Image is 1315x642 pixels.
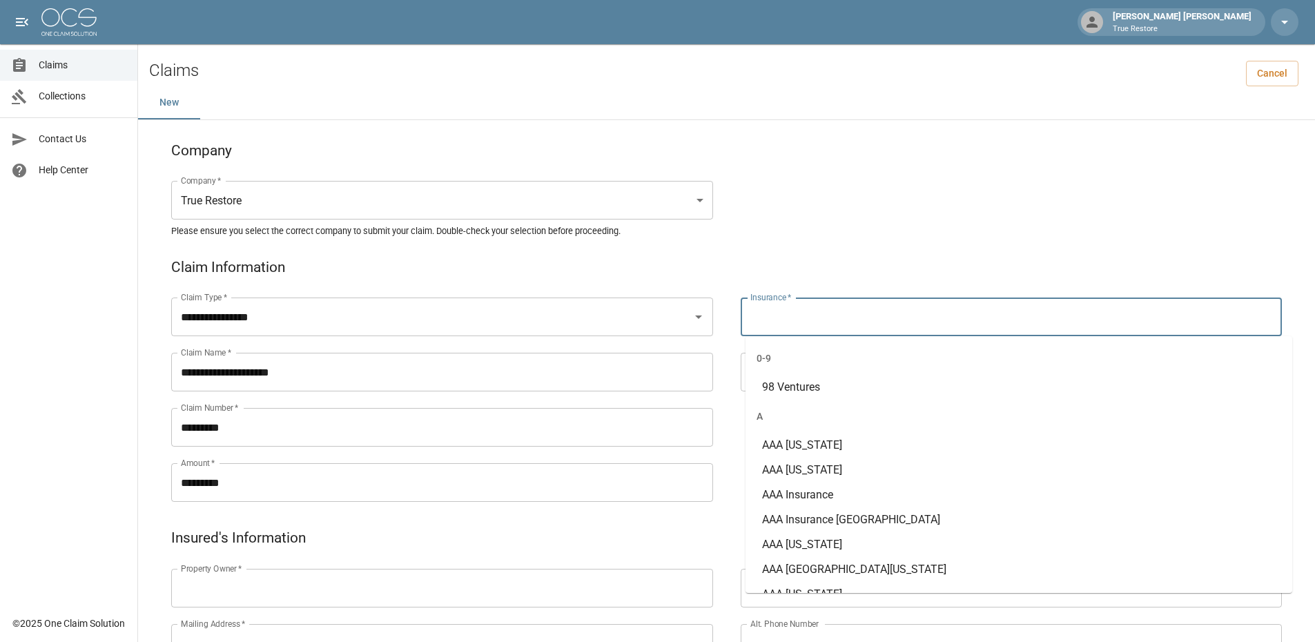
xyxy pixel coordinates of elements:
span: Collections [39,89,126,104]
span: AAA [US_STATE] [762,538,842,551]
h2: Claims [149,61,199,81]
span: 98 Ventures [762,380,820,393]
span: AAA [US_STATE] [762,463,842,476]
label: Alt. Phone Number [750,618,819,630]
div: [PERSON_NAME] [PERSON_NAME] [1107,10,1257,35]
button: open drawer [8,8,36,36]
button: Open [689,307,708,327]
div: A [746,400,1292,433]
label: Claim Name [181,347,231,358]
a: Cancel [1246,61,1298,86]
div: 0-9 [746,342,1292,375]
span: AAA Insurance [762,488,833,501]
label: Mailing Address [181,618,245,630]
p: True Restore [1113,23,1251,35]
span: AAA [GEOGRAPHIC_DATA][US_STATE] [762,563,946,576]
span: Contact Us [39,132,126,146]
label: Property Owner [181,563,242,574]
h5: Please ensure you select the correct company to submit your claim. Double-check your selection be... [171,225,1282,237]
div: dynamic tabs [138,86,1315,119]
label: Amount [181,457,215,469]
span: Help Center [39,163,126,177]
label: Claim Number [181,402,238,414]
span: AAA [US_STATE] [762,438,842,451]
span: AAA [US_STATE] [762,587,842,601]
span: Claims [39,58,126,72]
img: ocs-logo-white-transparent.png [41,8,97,36]
label: Company [181,175,222,186]
div: © 2025 One Claim Solution [12,616,125,630]
span: AAA Insurance [GEOGRAPHIC_DATA] [762,513,940,526]
button: New [138,86,200,119]
label: Insurance [750,291,791,303]
div: True Restore [171,181,713,220]
label: Claim Type [181,291,227,303]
